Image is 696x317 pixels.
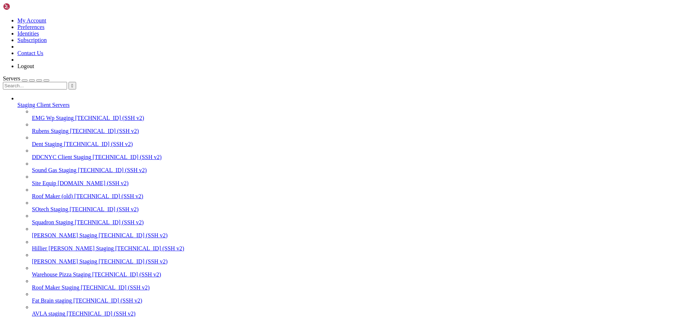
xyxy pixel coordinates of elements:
[32,200,693,213] li: SOtech Staging [TECHNICAL_ID] (SSH v2)
[32,167,76,173] span: Sound Gas Staging
[32,141,693,147] a: Dent Staging [TECHNICAL_ID] (SSH v2)
[17,102,693,108] a: Staging Client Servers
[69,82,76,89] button: 
[32,193,73,199] span: Roof Maker (old)
[17,17,46,24] a: My Account
[32,147,693,160] li: DDCNYC Client Staging [TECHNICAL_ID] (SSH v2)
[64,141,133,147] span: [TECHNICAL_ID] (SSH v2)
[32,245,114,251] span: Hillier [PERSON_NAME] Staging
[17,63,34,69] a: Logout
[3,75,49,82] a: Servers
[92,271,161,278] span: [TECHNICAL_ID] (SSH v2)
[32,154,91,160] span: DDCNYC Client Staging
[32,232,97,238] span: [PERSON_NAME] Staging
[32,121,693,134] li: Rubens Staging [TECHNICAL_ID] (SSH v2)
[17,24,45,30] a: Preferences
[115,245,184,251] span: [TECHNICAL_ID] (SSH v2)
[32,128,69,134] span: Rubens Staging
[32,226,693,239] li: [PERSON_NAME] Staging [TECHNICAL_ID] (SSH v2)
[32,271,693,278] a: Warehouse Pizza Staging [TECHNICAL_ID] (SSH v2)
[17,30,39,37] a: Identities
[32,193,693,200] a: Roof Maker (old) [TECHNICAL_ID] (SSH v2)
[17,102,70,108] span: Staging Client Servers
[81,284,150,291] span: [TECHNICAL_ID] (SSH v2)
[3,3,45,10] img: Shellngn
[32,219,693,226] a: Squadron Staging [TECHNICAL_ID] (SSH v2)
[32,160,693,174] li: Sound Gas Staging [TECHNICAL_ID] (SSH v2)
[32,206,693,213] a: SOtech Staging [TECHNICAL_ID] (SSH v2)
[32,108,693,121] li: EMG Wp Staging [TECHNICAL_ID] (SSH v2)
[32,115,693,121] a: EMG Wp Staging [TECHNICAL_ID] (SSH v2)
[32,291,693,304] li: Fat Brain staging [TECHNICAL_ID] (SSH v2)
[71,83,73,88] span: 
[32,174,693,187] li: Site Equip [DOMAIN_NAME] (SSH v2)
[67,310,136,317] span: [TECHNICAL_ID] (SSH v2)
[75,115,144,121] span: [TECHNICAL_ID] (SSH v2)
[99,232,167,238] span: [TECHNICAL_ID] (SSH v2)
[32,219,73,225] span: Squadron Staging
[32,154,693,160] a: DDCNYC Client Staging [TECHNICAL_ID] (SSH v2)
[75,219,144,225] span: [TECHNICAL_ID] (SSH v2)
[32,284,693,291] a: Roof Maker Staging [TECHNICAL_ID] (SSH v2)
[3,82,67,89] input: Search...
[32,258,97,264] span: [PERSON_NAME] Staging
[32,245,693,252] a: Hillier [PERSON_NAME] Staging [TECHNICAL_ID] (SSH v2)
[32,128,693,134] a: Rubens Staging [TECHNICAL_ID] (SSH v2)
[17,37,47,43] a: Subscription
[32,310,65,317] span: AVLA staging
[73,297,142,304] span: [TECHNICAL_ID] (SSH v2)
[32,239,693,252] li: Hillier [PERSON_NAME] Staging [TECHNICAL_ID] (SSH v2)
[32,115,74,121] span: EMG Wp Staging
[32,206,68,212] span: SOtech Staging
[74,193,143,199] span: [TECHNICAL_ID] (SSH v2)
[99,258,167,264] span: [TECHNICAL_ID] (SSH v2)
[3,75,20,82] span: Servers
[32,134,693,147] li: Dent Staging [TECHNICAL_ID] (SSH v2)
[32,297,693,304] a: Fat Brain staging [TECHNICAL_ID] (SSH v2)
[93,154,162,160] span: [TECHNICAL_ID] (SSH v2)
[32,167,693,174] a: Sound Gas Staging [TECHNICAL_ID] (SSH v2)
[32,304,693,317] li: AVLA staging [TECHNICAL_ID] (SSH v2)
[32,271,91,278] span: Warehouse Pizza Staging
[32,187,693,200] li: Roof Maker (old) [TECHNICAL_ID] (SSH v2)
[32,252,693,265] li: [PERSON_NAME] Staging [TECHNICAL_ID] (SSH v2)
[32,180,56,186] span: Site Equip
[32,284,79,291] span: Roof Maker Staging
[17,50,43,56] a: Contact Us
[32,310,693,317] a: AVLA staging [TECHNICAL_ID] (SSH v2)
[32,265,693,278] li: Warehouse Pizza Staging [TECHNICAL_ID] (SSH v2)
[32,213,693,226] li: Squadron Staging [TECHNICAL_ID] (SSH v2)
[32,141,62,147] span: Dent Staging
[32,297,72,304] span: Fat Brain staging
[70,206,138,212] span: [TECHNICAL_ID] (SSH v2)
[32,180,693,187] a: Site Equip [DOMAIN_NAME] (SSH v2)
[70,128,139,134] span: [TECHNICAL_ID] (SSH v2)
[32,278,693,291] li: Roof Maker Staging [TECHNICAL_ID] (SSH v2)
[32,232,693,239] a: [PERSON_NAME] Staging [TECHNICAL_ID] (SSH v2)
[32,258,693,265] a: [PERSON_NAME] Staging [TECHNICAL_ID] (SSH v2)
[58,180,129,186] span: [DOMAIN_NAME] (SSH v2)
[78,167,147,173] span: [TECHNICAL_ID] (SSH v2)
